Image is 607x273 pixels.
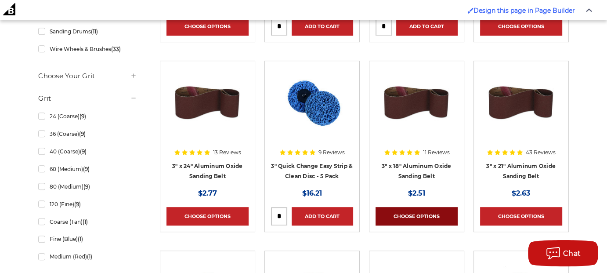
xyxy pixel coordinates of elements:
a: 3" x 18" Aluminum Oxide Sanding Belt [376,67,458,149]
a: Choose Options [166,207,249,226]
img: Enabled brush for page builder edit. [467,7,473,14]
a: Choose Options [480,17,562,36]
a: Fine (Blue) [38,231,137,247]
img: 3" x 24" Aluminum Oxide Sanding Belt [172,67,242,138]
span: (9) [74,201,81,207]
a: Medium (Red) [38,249,137,264]
span: (1) [78,236,83,242]
span: (9) [83,166,90,172]
img: 3 inch blue strip it quick change discs by BHA [277,67,347,138]
a: 40 (Coarse) [38,144,137,159]
h5: Grit [38,93,137,104]
a: 36 (Coarse) [38,126,137,142]
span: 11 Reviews [423,150,450,155]
a: Add to Cart [292,207,353,226]
span: (9) [83,183,90,190]
a: Enabled brush for page builder edit. Design this page in Page Builder [463,2,579,19]
a: 3" x 24" Aluminum Oxide Sanding Belt [166,67,249,149]
a: Choose Options [480,207,562,226]
button: Chat [528,240,598,266]
span: $16.21 [302,189,322,197]
a: Add to Cart [396,17,458,36]
span: 43 Reviews [526,150,556,155]
a: Choose Options [376,207,458,226]
img: Close Admin Bar [586,8,592,12]
span: (1) [83,218,88,225]
img: 3" x 21" Aluminum Oxide Sanding Belt [486,67,556,138]
span: Design this page in Page Builder [473,7,575,15]
img: 3" x 18" Aluminum Oxide Sanding Belt [381,67,452,138]
span: (9) [79,131,86,137]
a: Sanding Drums [38,24,137,39]
span: 13 Reviews [213,150,241,155]
a: 24 (Coarse) [38,109,137,124]
span: (9) [79,113,86,120]
a: 120 (Fine) [38,197,137,212]
a: 80 (Medium) [38,179,137,194]
a: 3" x 21" Aluminum Oxide Sanding Belt [486,163,556,179]
a: Coarse (Tan) [38,214,137,229]
a: 3" x 21" Aluminum Oxide Sanding Belt [480,67,562,149]
span: (11) [91,28,98,35]
a: 60 (Medium) [38,161,137,177]
h5: Choose Your Grit [38,71,137,81]
span: $2.63 [512,189,530,197]
span: $2.51 [408,189,425,197]
a: Wire Wheels & Brushes [38,41,137,57]
a: 3" x 18" Aluminum Oxide Sanding Belt [382,163,452,179]
span: (33) [111,46,121,52]
span: (1) [87,253,92,260]
span: Chat [563,249,581,258]
span: 9 Reviews [318,150,345,155]
a: Choose Options [166,17,249,36]
a: 3" x 24" Aluminum Oxide Sanding Belt [172,163,243,179]
a: 3 inch blue strip it quick change discs by BHA [271,67,353,149]
a: 3" Quick Change Easy Strip & Clean Disc - 5 Pack [271,163,353,179]
span: (9) [80,148,87,155]
a: Add to Cart [292,17,353,36]
span: $2.77 [198,189,217,197]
